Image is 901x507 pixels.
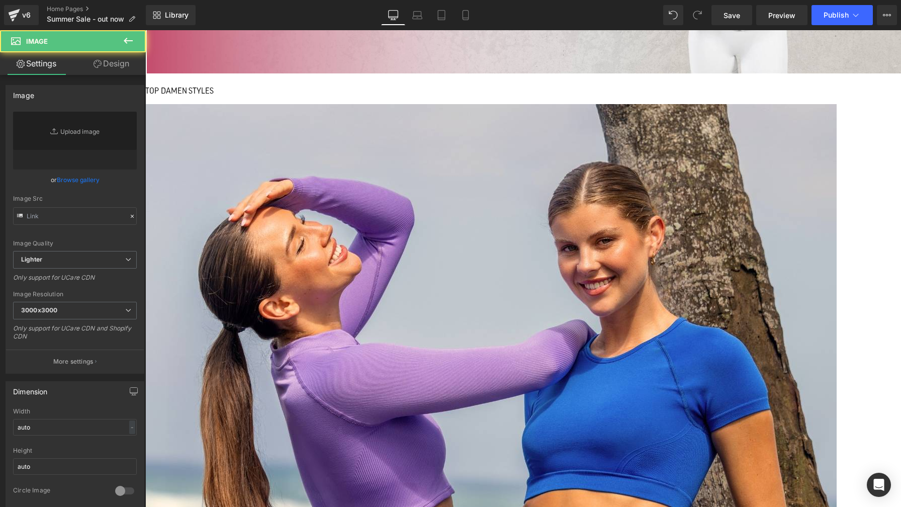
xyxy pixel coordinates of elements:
a: v6 [4,5,39,25]
p: More settings [53,357,94,366]
span: Summer Sale - out now [47,15,124,23]
a: Home Pages [47,5,146,13]
div: Open Intercom Messenger [867,473,891,497]
a: Design [75,52,148,75]
button: More settings [6,350,144,373]
button: More [877,5,897,25]
div: Only support for UCare CDN and Shopify CDN [13,324,137,347]
button: Publish [812,5,873,25]
div: Image Resolution [13,291,137,298]
div: Dimension [13,382,48,396]
input: auto [13,458,137,475]
a: Tablet [429,5,454,25]
div: Height [13,447,137,454]
span: Library [165,11,189,20]
div: Image [13,86,34,100]
div: Image Quality [13,240,137,247]
div: Image Src [13,195,137,202]
a: Preview [756,5,807,25]
button: Redo [687,5,707,25]
a: Laptop [405,5,429,25]
div: Only support for UCare CDN [13,274,137,288]
span: Save [724,10,740,21]
b: 3000x3000 [21,306,57,314]
a: Desktop [381,5,405,25]
a: Browse gallery [57,171,100,189]
div: Circle Image [13,486,105,497]
input: Link [13,207,137,225]
span: Publish [824,11,849,19]
button: Undo [663,5,683,25]
div: - [129,420,135,434]
a: New Library [146,5,196,25]
div: v6 [20,9,33,22]
span: Image [26,37,48,45]
a: Mobile [454,5,478,25]
b: Lighter [21,256,42,263]
div: Width [13,408,137,415]
input: auto [13,419,137,436]
div: or [13,175,137,185]
span: Preview [768,10,795,21]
